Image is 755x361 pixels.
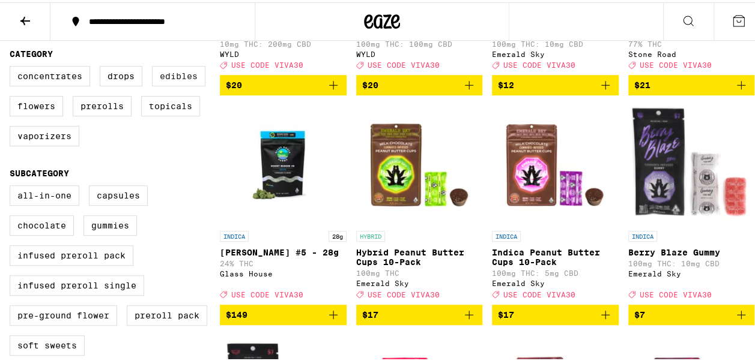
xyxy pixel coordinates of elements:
[492,267,619,275] p: 100mg THC: 5mg CBD
[10,64,90,84] label: Concentrates
[141,94,200,114] label: Topicals
[628,38,755,46] p: 77% THC
[356,103,483,302] a: Open page for Hybrid Peanut Butter Cups 10-Pack from Emerald Sky
[362,308,378,317] span: $17
[10,94,63,114] label: Flowers
[498,78,514,88] span: $12
[73,94,132,114] label: Prerolls
[10,166,69,176] legend: Subcategory
[492,38,619,46] p: 100mg THC: 10mg CBD
[10,273,144,293] label: Infused Preroll Single
[10,333,85,353] label: Soft Sweets
[503,59,575,67] span: USE CODE VIVA30
[231,288,303,296] span: USE CODE VIVA30
[220,38,347,46] p: 10mg THC: 200mg CBD
[492,103,619,302] a: Open page for Indica Peanut Butter Cups 10-Pack from Emerald Sky
[495,103,615,222] img: Emerald Sky - Indica Peanut Butter Cups 10-Pack
[220,73,347,93] button: Add to bag
[10,243,133,263] label: Infused Preroll Pack
[220,302,347,323] button: Add to bag
[368,59,440,67] span: USE CODE VIVA30
[492,302,619,323] button: Add to bag
[231,59,303,67] span: USE CODE VIVA30
[634,78,650,88] span: $21
[492,228,521,239] p: INDICA
[10,124,79,144] label: Vaporizers
[356,48,483,56] div: WYLD
[356,267,483,275] p: 100mg THC
[220,103,347,302] a: Open page for Donny Burger #5 - 28g from Glass House
[7,8,86,18] span: Hi. Need any help?
[628,103,755,222] img: Emerald Sky - Berry Blaze Gummy
[368,288,440,296] span: USE CODE VIVA30
[83,213,137,233] label: Gummies
[356,228,385,239] p: HYBRID
[628,73,755,93] button: Add to bag
[329,228,347,239] p: 28g
[362,78,378,88] span: $20
[10,213,74,233] label: Chocolate
[356,245,483,264] p: Hybrid Peanut Butter Cups 10-Pack
[220,48,347,56] div: WYLD
[220,245,347,255] p: [PERSON_NAME] #5 - 28g
[634,308,645,317] span: $7
[356,38,483,46] p: 100mg THC: 100mg CBD
[220,257,347,265] p: 24% THC
[100,64,142,84] label: Drops
[503,288,575,296] span: USE CODE VIVA30
[10,47,53,56] legend: Category
[492,73,619,93] button: Add to bag
[640,288,712,296] span: USE CODE VIVA30
[356,73,483,93] button: Add to bag
[356,277,483,285] div: Emerald Sky
[226,308,247,317] span: $149
[359,103,479,222] img: Emerald Sky - Hybrid Peanut Butter Cups 10-Pack
[628,245,755,255] p: Berry Blaze Gummy
[220,228,249,239] p: INDICA
[152,64,205,84] label: Edibles
[127,303,207,323] label: Preroll Pack
[628,257,755,265] p: 100mg THC: 10mg CBD
[89,183,148,203] label: Capsules
[492,48,619,56] div: Emerald Sky
[356,302,483,323] button: Add to bag
[498,308,514,317] span: $17
[492,245,619,264] p: Indica Peanut Butter Cups 10-Pack
[628,267,755,275] div: Emerald Sky
[10,303,117,323] label: Pre-ground Flower
[640,59,712,67] span: USE CODE VIVA30
[10,183,79,203] label: All-In-One
[628,103,755,302] a: Open page for Berry Blaze Gummy from Emerald Sky
[628,48,755,56] div: Stone Road
[226,78,242,88] span: $20
[492,277,619,285] div: Emerald Sky
[220,267,347,275] div: Glass House
[628,302,755,323] button: Add to bag
[628,228,657,239] p: INDICA
[223,103,343,222] img: Glass House - Donny Burger #5 - 28g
